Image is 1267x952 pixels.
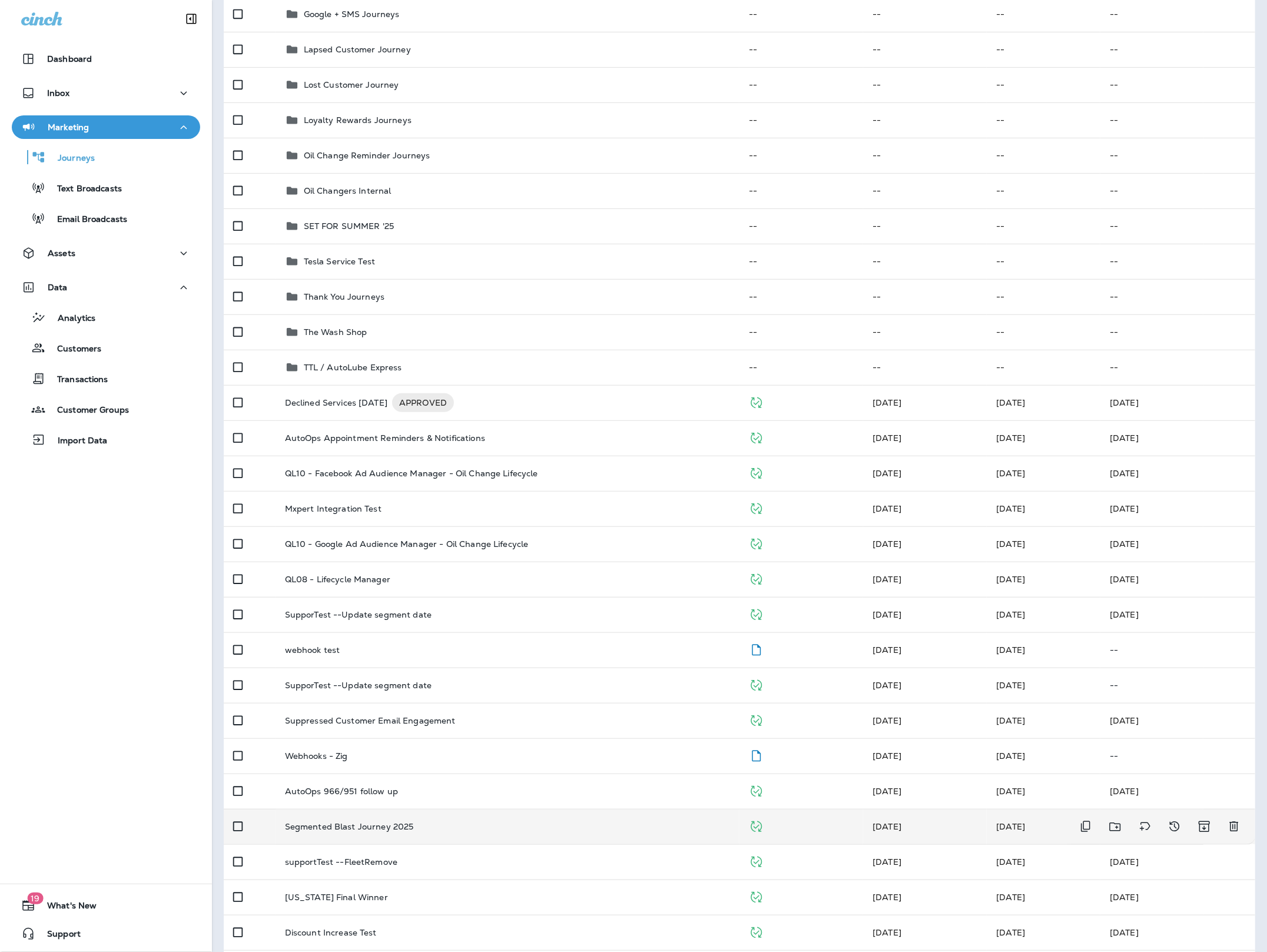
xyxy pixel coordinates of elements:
[739,314,863,350] td: --
[1222,815,1246,839] button: Delete
[863,314,987,350] td: --
[285,822,414,831] p: Segmented Blast Journey 2025
[1100,491,1255,526] td: [DATE]
[749,502,764,513] span: Published
[45,374,108,386] p: Transactions
[285,681,432,690] p: SupporTest --Update segment date
[48,248,75,258] p: Assets
[285,928,377,937] p: Discount Increase Test
[873,857,901,867] span: Brookelynn Miller
[996,468,1025,479] span: Brookelynn Miller
[873,609,901,620] span: Eluwa Monday
[749,749,764,760] span: Draft
[863,138,987,173] td: --
[47,54,92,64] p: Dashboard
[35,901,97,915] span: What's New
[304,9,400,19] p: Google + SMS Journeys
[873,539,901,549] span: Brookelynn Miller
[45,405,129,416] p: Customer Groups
[12,115,200,139] button: Marketing
[1100,385,1255,420] td: [DATE]
[1100,844,1255,880] td: [DATE]
[285,787,399,796] p: AutoOps 966/951 follow up
[996,892,1025,903] span: Brookelynn Miller
[304,221,394,231] p: SET FOR SUMMER '25
[996,397,1025,408] span: Brookelynn Miller
[285,539,529,549] p: QL10 - Google Ad Audience Manager - Oil Change Lifecycle
[1100,880,1255,915] td: [DATE]
[12,894,200,917] button: 19What's New
[12,175,200,200] button: Text Broadcasts
[739,173,863,208] td: --
[749,643,764,654] span: Draft
[304,45,411,54] p: Lapsed Customer Journey
[1100,703,1255,738] td: [DATE]
[749,396,764,407] span: Published
[1100,456,1255,491] td: [DATE]
[392,393,454,412] div: APPROVED
[304,363,402,372] p: TTL / AutoLube Express
[12,922,200,946] button: Support
[1103,815,1127,839] button: Move to folder
[285,645,340,655] p: webhook test
[285,751,348,761] p: Webhooks - Zig
[1110,751,1246,761] p: --
[873,786,901,797] span: Brookelynn Miller
[987,102,1100,138] td: --
[45,214,127,225] p: Email Broadcasts
[304,327,367,337] p: The Wash Shop
[1074,815,1097,839] button: Duplicate
[12,81,200,105] button: Inbox
[987,314,1100,350] td: --
[863,67,987,102] td: --
[739,208,863,244] td: --
[987,244,1100,279] td: --
[863,244,987,279] td: --
[48,283,68,292] p: Data
[46,436,108,447] p: Import Data
[175,7,208,31] button: Collapse Sidebar
[304,151,430,160] p: Oil Change Reminder Journeys
[873,645,901,655] span: Brookelynn Miller
[1100,350,1255,385] td: --
[863,350,987,385] td: --
[285,433,485,443] p: AutoOps Appointment Reminders & Notifications
[1100,597,1255,632] td: [DATE]
[739,279,863,314] td: --
[996,539,1025,549] span: Unknown
[1100,138,1255,173] td: --
[45,184,122,195] p: Text Broadcasts
[304,115,412,125] p: Loyalty Rewards Journeys
[1110,681,1246,690] p: --
[996,821,1025,832] span: Andrea Alcala
[996,645,1025,655] span: Brookelynn Miller
[1100,102,1255,138] td: --
[749,855,764,866] span: Published
[749,714,764,725] span: Published
[739,138,863,173] td: --
[863,279,987,314] td: --
[1100,67,1255,102] td: --
[873,433,901,443] span: Brookelynn Miller
[749,926,764,937] span: Published
[1100,32,1255,67] td: --
[987,138,1100,173] td: --
[12,241,200,265] button: Assets
[12,397,200,422] button: Customer Groups
[285,716,456,725] p: Suppressed Customer Email Engagement
[285,393,387,412] p: Declined Services [DATE]
[987,67,1100,102] td: --
[749,467,764,477] span: Published
[987,32,1100,67] td: --
[873,751,901,761] span: Brookelynn Miller
[12,427,200,452] button: Import Data
[1100,208,1255,244] td: --
[873,468,901,479] span: Brookelynn Miller
[873,821,901,832] span: Brookelynn Miller
[996,433,1025,443] span: J-P Scoville
[1100,279,1255,314] td: --
[285,610,432,619] p: SupporTest --Update segment date
[1100,562,1255,597] td: [DATE]
[739,244,863,279] td: --
[996,927,1025,938] span: Brookelynn Miller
